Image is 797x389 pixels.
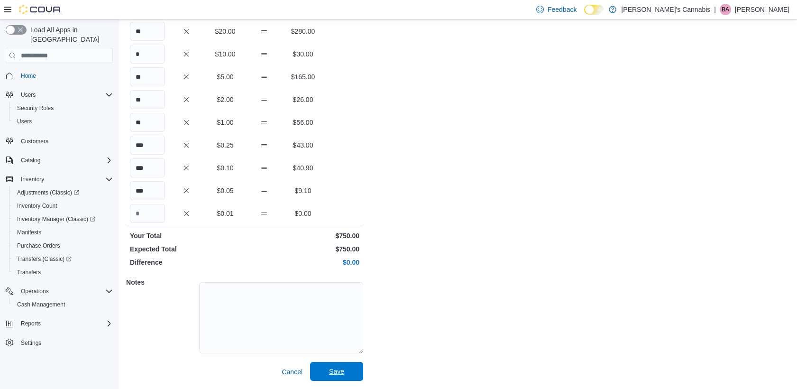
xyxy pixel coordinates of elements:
p: Difference [130,258,243,267]
a: Inventory Manager (Classic) [13,213,99,225]
button: Transfers [9,266,117,279]
a: Transfers (Classic) [13,253,75,265]
span: Operations [17,286,113,297]
span: BA [722,4,729,15]
span: Inventory Count [13,200,113,212]
button: Users [9,115,117,128]
a: Home [17,70,40,82]
span: Customers [21,138,48,145]
span: Catalog [17,155,113,166]
button: Reports [17,318,45,329]
span: Users [17,118,32,125]
p: $280.00 [285,27,321,36]
span: Inventory [21,176,44,183]
span: Purchase Orders [13,240,113,251]
span: Home [17,70,113,82]
span: Inventory [17,174,113,185]
input: Quantity [130,90,165,109]
span: Security Roles [13,102,113,114]
span: Save [329,367,344,376]
input: Quantity [130,181,165,200]
a: Security Roles [13,102,57,114]
button: Reports [2,317,117,330]
span: Feedback [548,5,577,14]
p: [PERSON_NAME]'s Cannabis [621,4,710,15]
a: Customers [17,136,52,147]
div: Brandon Arrigo [720,4,731,15]
button: Inventory [2,173,117,186]
span: Users [13,116,113,127]
p: $9.10 [285,186,321,195]
p: $750.00 [247,244,359,254]
input: Quantity [130,67,165,86]
button: Settings [2,336,117,350]
input: Dark Mode [584,5,604,15]
a: Cash Management [13,299,69,310]
span: Settings [17,337,113,349]
a: Adjustments (Classic) [9,186,117,199]
span: Inventory Count [17,202,57,210]
a: Adjustments (Classic) [13,187,83,198]
span: Transfers (Classic) [17,255,72,263]
span: Transfers [17,269,41,276]
p: | [714,4,716,15]
span: Settings [21,339,41,347]
span: Load All Apps in [GEOGRAPHIC_DATA] [27,25,113,44]
p: $0.00 [285,209,321,218]
input: Quantity [130,45,165,64]
span: Transfers [13,267,113,278]
a: Transfers [13,267,45,278]
p: $0.25 [208,140,243,150]
p: $26.00 [285,95,321,104]
img: Cova [19,5,62,14]
a: Users [13,116,36,127]
span: Users [21,91,36,99]
button: Manifests [9,226,117,239]
a: Purchase Orders [13,240,64,251]
button: Cancel [278,362,306,381]
button: Operations [2,285,117,298]
span: Manifests [13,227,113,238]
span: Reports [17,318,113,329]
span: Transfers (Classic) [13,253,113,265]
p: $30.00 [285,49,321,59]
button: Purchase Orders [9,239,117,252]
p: [PERSON_NAME] [735,4,789,15]
p: $2.00 [208,95,243,104]
button: Catalog [17,155,44,166]
input: Quantity [130,158,165,177]
button: Catalog [2,154,117,167]
p: $0.00 [247,258,359,267]
a: Inventory Manager (Classic) [9,213,117,226]
a: Transfers (Classic) [9,252,117,266]
p: $20.00 [208,27,243,36]
button: Save [310,362,363,381]
p: $40.90 [285,163,321,173]
button: Customers [2,134,117,148]
a: Settings [17,337,45,349]
span: Operations [21,287,49,295]
p: $10.00 [208,49,243,59]
button: Inventory [17,174,48,185]
p: Your Total [130,231,243,241]
input: Quantity [130,22,165,41]
p: $1.00 [208,118,243,127]
button: Cash Management [9,298,117,311]
p: $165.00 [285,72,321,82]
button: Security Roles [9,102,117,115]
span: Inventory Manager (Classic) [13,213,113,225]
h5: Notes [126,273,197,292]
button: Home [2,69,117,83]
p: $56.00 [285,118,321,127]
span: Cash Management [17,301,65,308]
span: Inventory Manager (Classic) [17,215,95,223]
span: Customers [17,135,113,147]
button: Inventory Count [9,199,117,213]
a: Manifests [13,227,45,238]
span: Cancel [282,367,302,377]
p: $43.00 [285,140,321,150]
span: Adjustments (Classic) [13,187,113,198]
nav: Complex example [6,65,113,374]
input: Quantity [130,136,165,155]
